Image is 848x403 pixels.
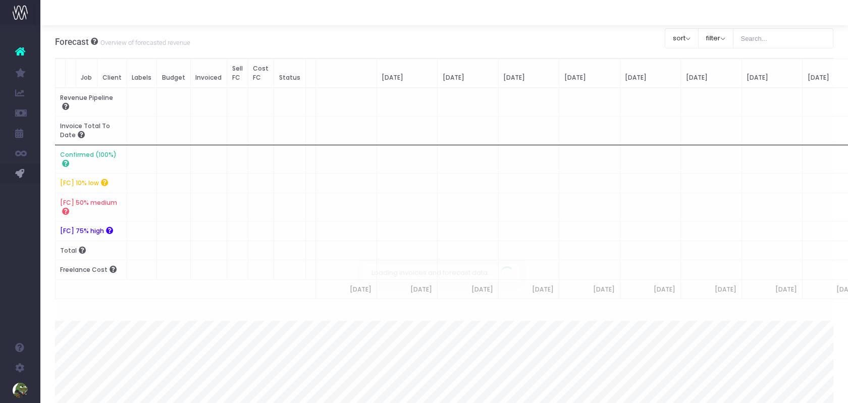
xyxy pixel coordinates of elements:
span: Loading invoices and forecast data... [364,264,500,282]
span: Forecast [55,37,89,47]
button: sort [665,28,699,48]
input: Search... [733,28,834,48]
img: images/default_profile_image.png [13,383,28,398]
button: filter [698,28,733,48]
small: Overview of forecasted revenue [98,37,190,47]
